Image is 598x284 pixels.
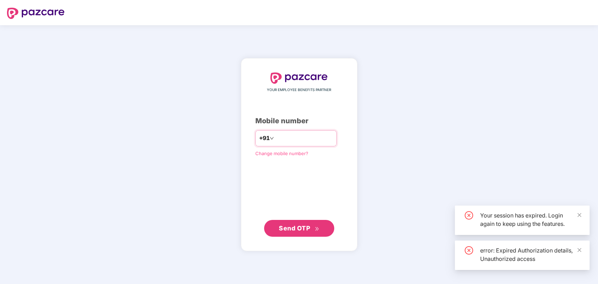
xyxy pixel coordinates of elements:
img: logo [270,72,328,84]
button: Send OTPdouble-right [264,220,334,237]
span: Send OTP [279,224,310,232]
div: error: Expired Authorization details, Unauthorized access [480,246,581,263]
span: +91 [259,134,270,143]
span: close-circle [465,246,473,255]
span: close [577,213,582,217]
div: Mobile number [255,116,343,126]
img: logo [7,8,65,19]
div: Your session has expired. Login again to keep using the features. [480,211,581,228]
span: YOUR EMPLOYEE BENEFITS PARTNER [267,87,331,93]
span: close [577,248,582,252]
span: down [270,136,274,140]
a: Change mobile number? [255,151,308,156]
span: close-circle [465,211,473,220]
span: double-right [315,227,319,231]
